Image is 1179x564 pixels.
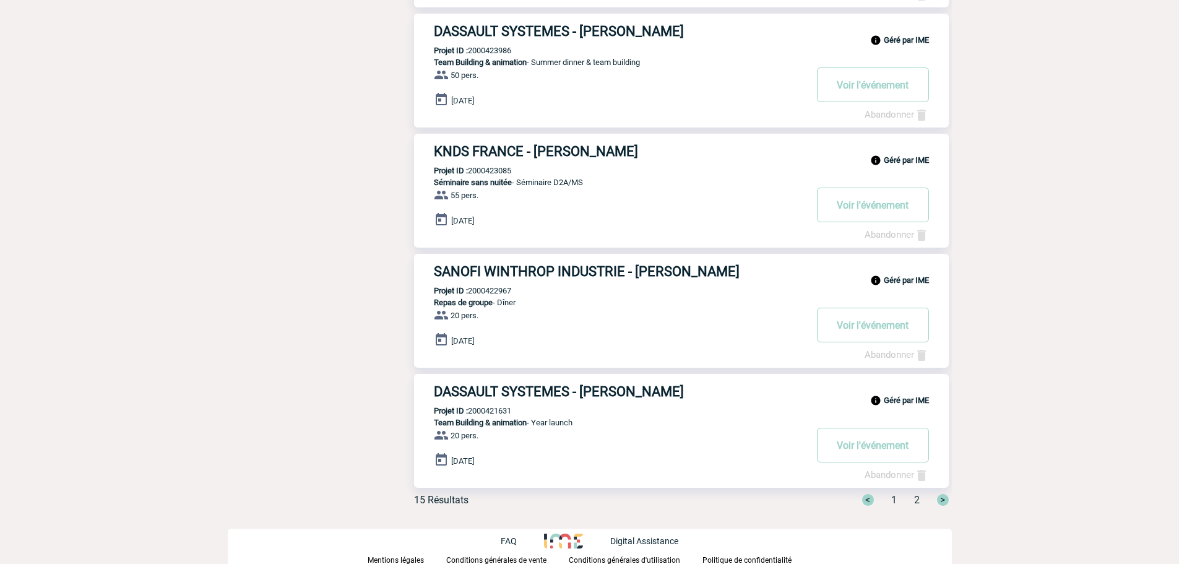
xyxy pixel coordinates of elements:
[865,469,929,480] a: Abandonner
[891,494,897,506] span: 1
[434,298,493,307] span: Repas de groupe
[544,534,582,549] img: http://www.idealmeetingsevents.fr/
[451,216,474,225] span: [DATE]
[884,155,929,165] b: Géré par IME
[884,396,929,405] b: Géré par IME
[414,144,949,159] a: KNDS FRANCE - [PERSON_NAME]
[817,188,929,222] button: Voir l'événement
[434,24,805,39] h3: DASSAULT SYSTEMES - [PERSON_NAME]
[414,286,511,295] p: 2000422967
[862,494,874,506] span: <
[451,191,478,200] span: 55 pers.
[865,349,929,360] a: Abandonner
[870,395,881,406] img: info_black_24dp.svg
[414,418,805,427] p: - Year launch
[414,494,469,506] div: 15 Résultats
[817,428,929,462] button: Voir l'événement
[865,229,929,240] a: Abandonner
[434,46,468,55] b: Projet ID :
[451,336,474,345] span: [DATE]
[414,46,511,55] p: 2000423986
[414,166,511,175] p: 2000423085
[865,109,929,120] a: Abandonner
[870,275,881,286] img: info_black_24dp.svg
[817,308,929,342] button: Voir l'événement
[414,384,949,399] a: DASSAULT SYSTEMES - [PERSON_NAME]
[434,264,805,279] h3: SANOFI WINTHROP INDUSTRIE - [PERSON_NAME]
[414,178,805,187] p: - Séminaire D2A/MS
[501,536,517,546] p: FAQ
[414,24,949,39] a: DASSAULT SYSTEMES - [PERSON_NAME]
[884,35,929,45] b: Géré par IME
[434,286,468,295] b: Projet ID :
[414,298,805,307] p: - Dîner
[501,534,544,546] a: FAQ
[451,456,474,466] span: [DATE]
[870,35,881,46] img: info_black_24dp.svg
[817,67,929,102] button: Voir l'événement
[414,406,511,415] p: 2000421631
[414,264,949,279] a: SANOFI WINTHROP INDUSTRIE - [PERSON_NAME]
[434,58,527,67] span: Team Building & animation
[451,311,478,320] span: 20 pers.
[914,494,920,506] span: 2
[937,494,949,506] span: >
[434,166,468,175] b: Projet ID :
[451,96,474,105] span: [DATE]
[451,431,478,440] span: 20 pers.
[434,406,468,415] b: Projet ID :
[414,58,805,67] p: - Summer dinner & team building
[610,536,678,546] p: Digital Assistance
[434,418,527,427] span: Team Building & animation
[434,144,805,159] h3: KNDS FRANCE - [PERSON_NAME]
[451,71,478,80] span: 50 pers.
[434,384,805,399] h3: DASSAULT SYSTEMES - [PERSON_NAME]
[884,275,929,285] b: Géré par IME
[870,155,881,166] img: info_black_24dp.svg
[434,178,512,187] span: Séminaire sans nuitée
